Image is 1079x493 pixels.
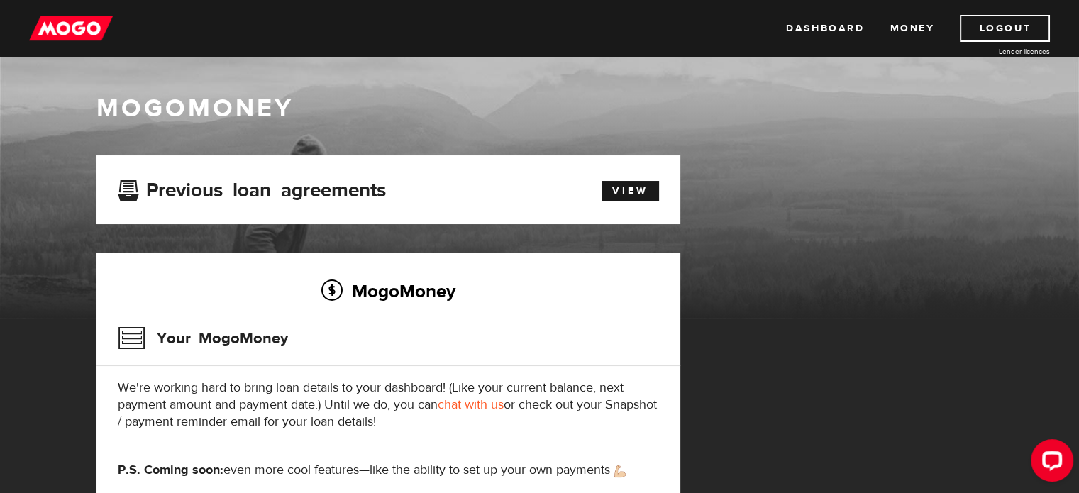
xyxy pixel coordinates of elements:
a: Lender licences [944,46,1050,57]
a: Dashboard [786,15,864,42]
a: Money [890,15,934,42]
a: Logout [960,15,1050,42]
img: mogo_logo-11ee424be714fa7cbb0f0f49df9e16ec.png [29,15,113,42]
strong: P.S. Coming soon: [118,462,223,478]
a: chat with us [438,397,504,413]
p: even more cool features—like the ability to set up your own payments [118,462,659,479]
h3: Your MogoMoney [118,320,288,357]
h3: Previous loan agreements [118,179,386,197]
h2: MogoMoney [118,276,659,306]
h1: MogoMoney [96,94,983,123]
a: View [602,181,659,201]
img: strong arm emoji [614,465,626,477]
p: We're working hard to bring loan details to your dashboard! (Like your current balance, next paym... [118,380,659,431]
iframe: LiveChat chat widget [1019,433,1079,493]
